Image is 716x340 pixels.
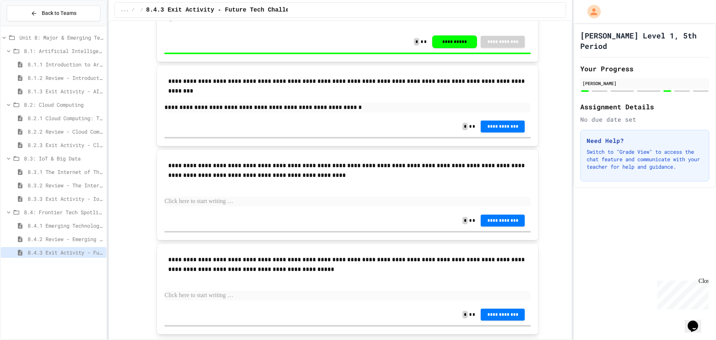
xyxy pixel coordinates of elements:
span: Unit 8: Major & Emerging Technologies [19,34,103,41]
div: My Account [580,3,603,20]
h2: Assignment Details [580,102,709,112]
button: Back to Teams [7,5,100,21]
span: 8.2.2 Review - Cloud Computing [28,128,103,135]
span: 8.2.3 Exit Activity - Cloud Service Detective [28,141,103,149]
iframe: chat widget [685,310,709,333]
span: / [132,7,134,13]
span: 8.4: Frontier Tech Spotlight [24,208,103,216]
span: 8.3: IoT & Big Data [24,155,103,162]
span: 8.2: Cloud Computing [24,101,103,109]
span: 8.1.3 Exit Activity - AI Detective [28,87,103,95]
div: [PERSON_NAME] [582,80,707,87]
span: Back to Teams [42,9,76,17]
h1: [PERSON_NAME] Level 1, 5th Period [580,30,709,51]
span: 8.1: Artificial Intelligence Basics [24,47,103,55]
p: Switch to "Grade View" to access the chat feature and communicate with your teacher for help and ... [587,148,703,171]
span: 8.3.3 Exit Activity - IoT Data Detective Challenge [28,195,103,203]
span: 8.1.2 Review - Introduction to Artificial Intelligence [28,74,103,82]
span: 8.4.3 Exit Activity - Future Tech Challenge [146,6,300,15]
div: Chat with us now!Close [3,3,51,47]
span: 8.3.2 Review - The Internet of Things and Big Data [28,181,103,189]
h3: Need Help? [587,136,703,145]
span: 8.3.1 The Internet of Things and Big Data: Our Connected Digital World [28,168,103,176]
div: No due date set [580,115,709,124]
span: ... [121,7,129,13]
span: 8.4.3 Exit Activity - Future Tech Challenge [28,249,103,256]
span: 8.4.2 Review - Emerging Technologies: Shaping Our Digital Future [28,235,103,243]
span: / [141,7,143,13]
iframe: chat widget [654,278,709,309]
h2: Your Progress [580,63,709,74]
span: 8.4.1 Emerging Technologies: Shaping Our Digital Future [28,222,103,230]
span: 8.2.1 Cloud Computing: Transforming the Digital World [28,114,103,122]
span: 8.1.1 Introduction to Artificial Intelligence [28,60,103,68]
